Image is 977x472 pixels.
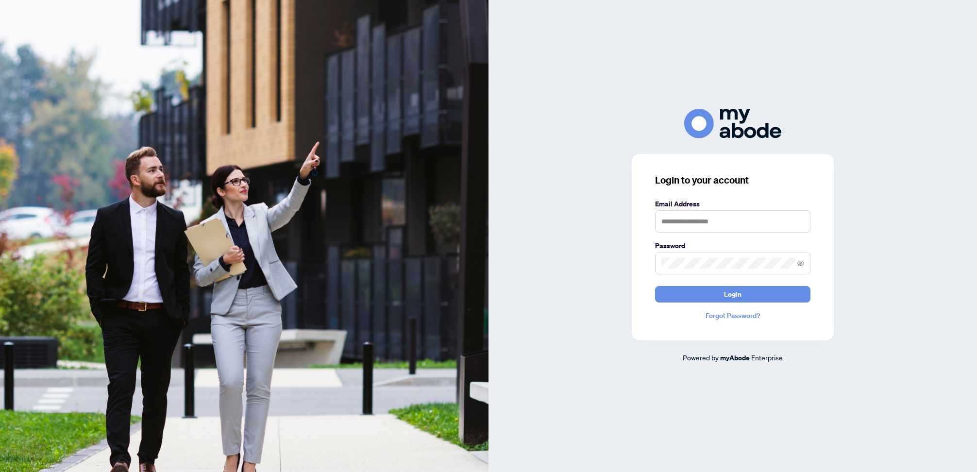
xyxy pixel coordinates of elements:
[684,109,781,138] img: ma-logo
[655,173,810,187] h3: Login to your account
[655,310,810,321] a: Forgot Password?
[655,240,810,251] label: Password
[655,199,810,209] label: Email Address
[724,287,741,302] span: Login
[720,353,750,363] a: myAbode
[655,286,810,303] button: Login
[751,353,783,362] span: Enterprise
[797,260,804,267] span: eye-invisible
[683,353,719,362] span: Powered by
